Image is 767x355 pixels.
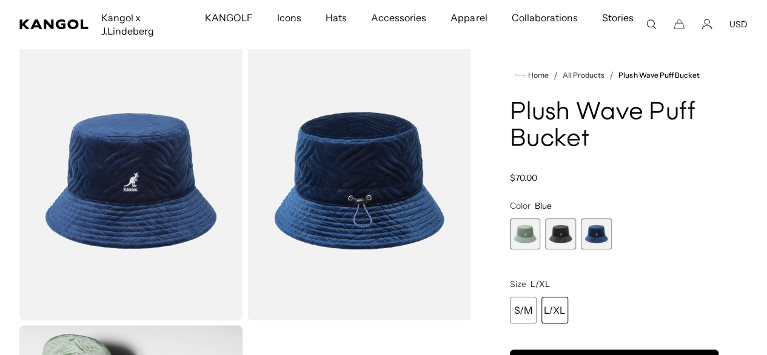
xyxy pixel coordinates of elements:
label: Sage Green [510,218,541,249]
a: All Products [563,71,605,79]
div: S/M [510,297,537,323]
div: 2 of 3 [545,218,576,249]
span: Home [526,71,549,79]
nav: breadcrumbs [510,68,718,83]
span: Size [510,279,526,289]
span: Blue [535,200,552,211]
button: USD [729,19,748,30]
li: / [605,68,614,83]
img: color-blue [19,41,243,320]
a: Account [702,19,712,30]
label: Blue [581,218,612,249]
a: Home [515,70,549,81]
label: Black [545,218,576,249]
li: / [549,68,558,83]
button: Cart [674,19,685,30]
summary: Search here [646,19,657,30]
span: Color [510,200,531,211]
h1: Plush Wave Puff Bucket [510,100,718,153]
div: L/XL [541,297,568,323]
div: 1 of 3 [510,218,541,249]
span: L/XL [531,279,550,289]
span: $70.00 [510,172,537,183]
a: Kangol [19,19,89,29]
div: 3 of 3 [581,218,612,249]
a: Plush Wave Puff Bucket [618,71,700,79]
img: color-blue [247,41,471,320]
